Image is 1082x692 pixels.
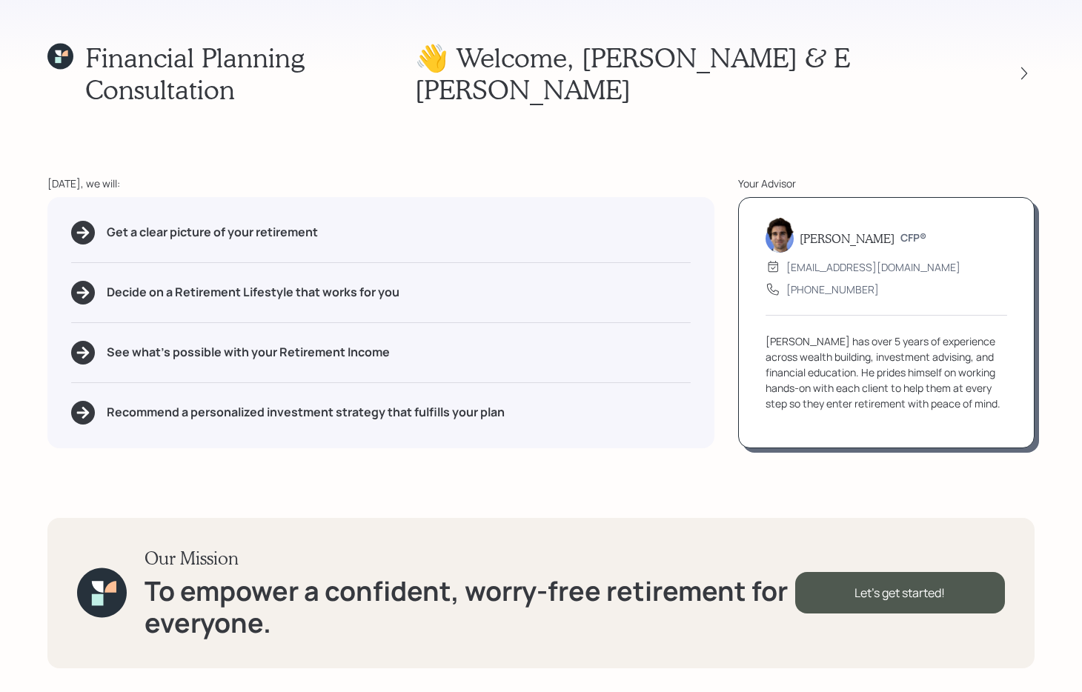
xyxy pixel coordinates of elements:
h3: Our Mission [145,548,795,569]
div: Let's get started! [795,572,1005,613]
h6: CFP® [900,232,926,244]
h5: Get a clear picture of your retirement [107,225,318,239]
h5: Recommend a personalized investment strategy that fulfills your plan [107,405,505,419]
h5: [PERSON_NAME] [800,231,895,245]
h1: Financial Planning Consultation [85,41,415,105]
img: harrison-schaefer-headshot-2.png [766,217,794,253]
h1: 👋 Welcome , [PERSON_NAME] & E [PERSON_NAME] [415,41,987,105]
div: [DATE], we will: [47,176,714,191]
h1: To empower a confident, worry-free retirement for everyone. [145,575,795,639]
div: Your Advisor [738,176,1035,191]
div: [EMAIL_ADDRESS][DOMAIN_NAME] [786,259,960,275]
div: [PHONE_NUMBER] [786,282,879,297]
div: [PERSON_NAME] has over 5 years of experience across wealth building, investment advising, and fin... [766,333,1007,411]
h5: Decide on a Retirement Lifestyle that works for you [107,285,399,299]
h5: See what's possible with your Retirement Income [107,345,390,359]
